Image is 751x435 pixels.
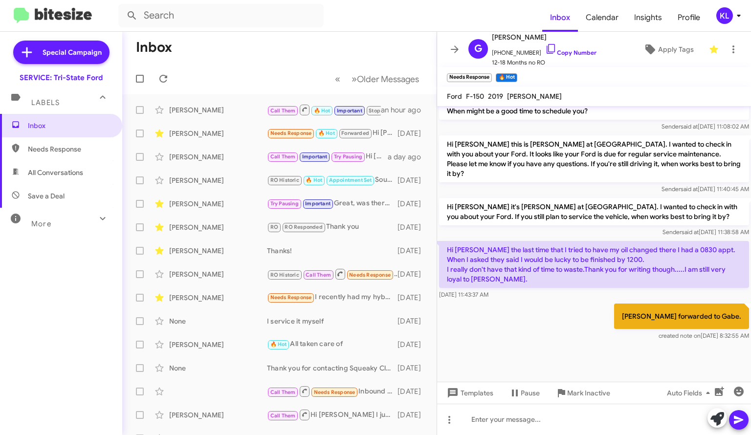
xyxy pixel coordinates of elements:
[398,410,429,420] div: [DATE]
[270,130,312,136] span: Needs Response
[270,294,312,301] span: Needs Response
[662,123,749,130] span: Sender [DATE] 11:08:02 AM
[169,175,267,185] div: [PERSON_NAME]
[314,389,355,395] span: Needs Response
[398,340,429,349] div: [DATE]
[357,74,419,85] span: Older Messages
[169,410,267,420] div: [PERSON_NAME]
[349,272,391,278] span: Needs Response
[398,363,429,373] div: [DATE]
[118,4,324,27] input: Search
[330,69,425,89] nav: Page navigation example
[670,3,708,32] a: Profile
[339,129,372,138] span: Forwarded
[398,316,429,326] div: [DATE]
[335,73,340,85] span: «
[496,73,517,82] small: 🔥 Hot
[439,198,749,225] p: Hi [PERSON_NAME] it's [PERSON_NAME] at [GEOGRAPHIC_DATA]. I wanted to check in with you about you...
[28,144,111,154] span: Needs Response
[270,389,296,395] span: Call Them
[632,41,704,58] button: Apply Tags
[667,384,714,402] span: Auto Fields
[270,413,296,419] span: Call Them
[388,152,429,162] div: a day ago
[352,73,357,85] span: »
[466,92,484,101] span: F-150
[267,104,381,116] div: Can you give me a call in 30 min
[318,130,335,136] span: 🔥 Hot
[398,199,429,209] div: [DATE]
[169,316,267,326] div: None
[270,224,278,230] span: RO
[398,387,429,396] div: [DATE]
[398,269,429,279] div: [DATE]
[305,200,331,207] span: Important
[398,293,429,303] div: [DATE]
[681,123,698,130] span: said at
[169,269,267,279] div: [PERSON_NAME]
[329,69,346,89] button: Previous
[169,246,267,256] div: [PERSON_NAME]
[659,384,722,402] button: Auto Fields
[381,105,429,115] div: an hour ago
[548,384,618,402] button: Mark Inactive
[682,228,699,236] span: said at
[659,332,701,339] span: created note on
[662,185,749,193] span: Sender [DATE] 11:40:45 AM
[169,105,267,115] div: [PERSON_NAME]
[346,69,425,89] button: Next
[267,339,398,350] div: All taken care of
[492,58,596,67] span: 12-18 Months no RO
[306,177,322,183] span: 🔥 Hot
[681,185,698,193] span: said at
[285,224,322,230] span: RO Responded
[447,92,462,101] span: Ford
[306,272,331,278] span: Call Them
[398,129,429,138] div: [DATE]
[267,268,398,280] div: Inbound Call
[267,316,398,326] div: I service it myself
[270,177,299,183] span: RO Historic
[169,222,267,232] div: [PERSON_NAME]
[501,384,548,402] button: Pause
[521,384,540,402] span: Pause
[507,92,562,101] span: [PERSON_NAME]
[169,363,267,373] div: None
[337,108,362,114] span: Important
[398,175,429,185] div: [DATE]
[267,363,398,373] div: Thank you for contacting Squeaky Clean & Dry, a representative will reply to you as soon as possi...
[334,153,362,160] span: Try Pausing
[267,246,398,256] div: Thanks!
[267,128,398,139] div: Hi [PERSON_NAME] the last time that I tried to have my oil changed there I had a 0830 appt. When ...
[169,293,267,303] div: [PERSON_NAME]
[270,341,287,348] span: 🔥 Hot
[626,3,670,32] a: Insights
[302,153,328,160] span: Important
[314,108,331,114] span: 🔥 Hot
[267,409,398,421] div: Hi [PERSON_NAME] I just tried calling to see how we could help with the maintenance on your Ford....
[267,198,398,209] div: Great, was there a specific day you had in mind?
[439,135,749,182] p: Hi [PERSON_NAME] this is [PERSON_NAME] at [GEOGRAPHIC_DATA]. I wanted to check in with you about ...
[545,49,596,56] a: Copy Number
[20,73,103,83] div: SERVICE: Tri-State Ford
[43,47,102,57] span: Special Campaign
[447,73,492,82] small: Needs Response
[369,108,380,114] span: Stop
[542,3,578,32] a: Inbox
[659,332,749,339] span: [DATE] 8:32:55 AM
[578,3,626,32] a: Calendar
[136,40,172,55] h1: Inbox
[267,151,388,162] div: Hi [PERSON_NAME] we can absolutely do [DATE] around noon if that works for you!
[13,41,110,64] a: Special Campaign
[492,31,596,43] span: [PERSON_NAME]
[658,41,694,58] span: Apply Tags
[270,153,296,160] span: Call Them
[329,177,372,183] span: Appointment Set
[492,43,596,58] span: [PHONE_NUMBER]
[28,121,111,130] span: Inbox
[437,384,501,402] button: Templates
[398,222,429,232] div: [DATE]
